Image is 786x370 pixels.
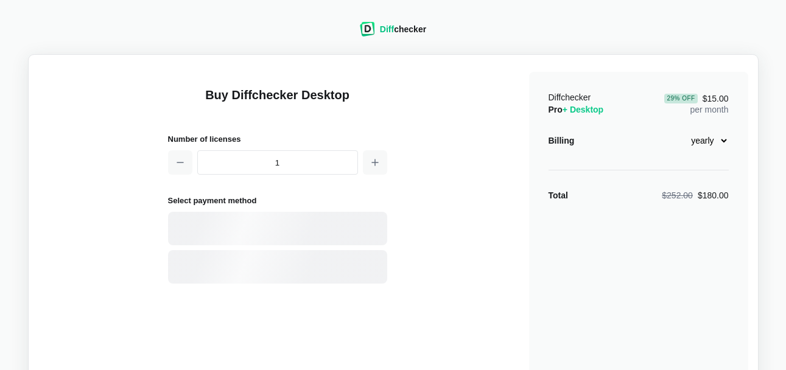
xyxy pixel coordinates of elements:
div: per month [664,91,728,116]
strong: Total [549,190,568,200]
h2: Number of licenses [168,133,387,145]
div: checker [380,23,426,35]
span: Diffchecker [549,92,591,102]
a: Diffchecker logoDiffchecker [360,29,426,38]
span: + Desktop [563,105,603,114]
input: 1 [197,150,358,175]
span: Pro [549,105,604,114]
div: $180.00 [662,189,728,201]
span: Diff [380,24,394,34]
h2: Select payment method [168,194,387,207]
img: Diffchecker logo [360,22,375,37]
h1: Buy Diffchecker Desktop [168,86,387,118]
div: Billing [549,134,575,147]
span: $15.00 [664,94,728,103]
span: $252.00 [662,190,693,200]
div: 29 % Off [664,94,697,103]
